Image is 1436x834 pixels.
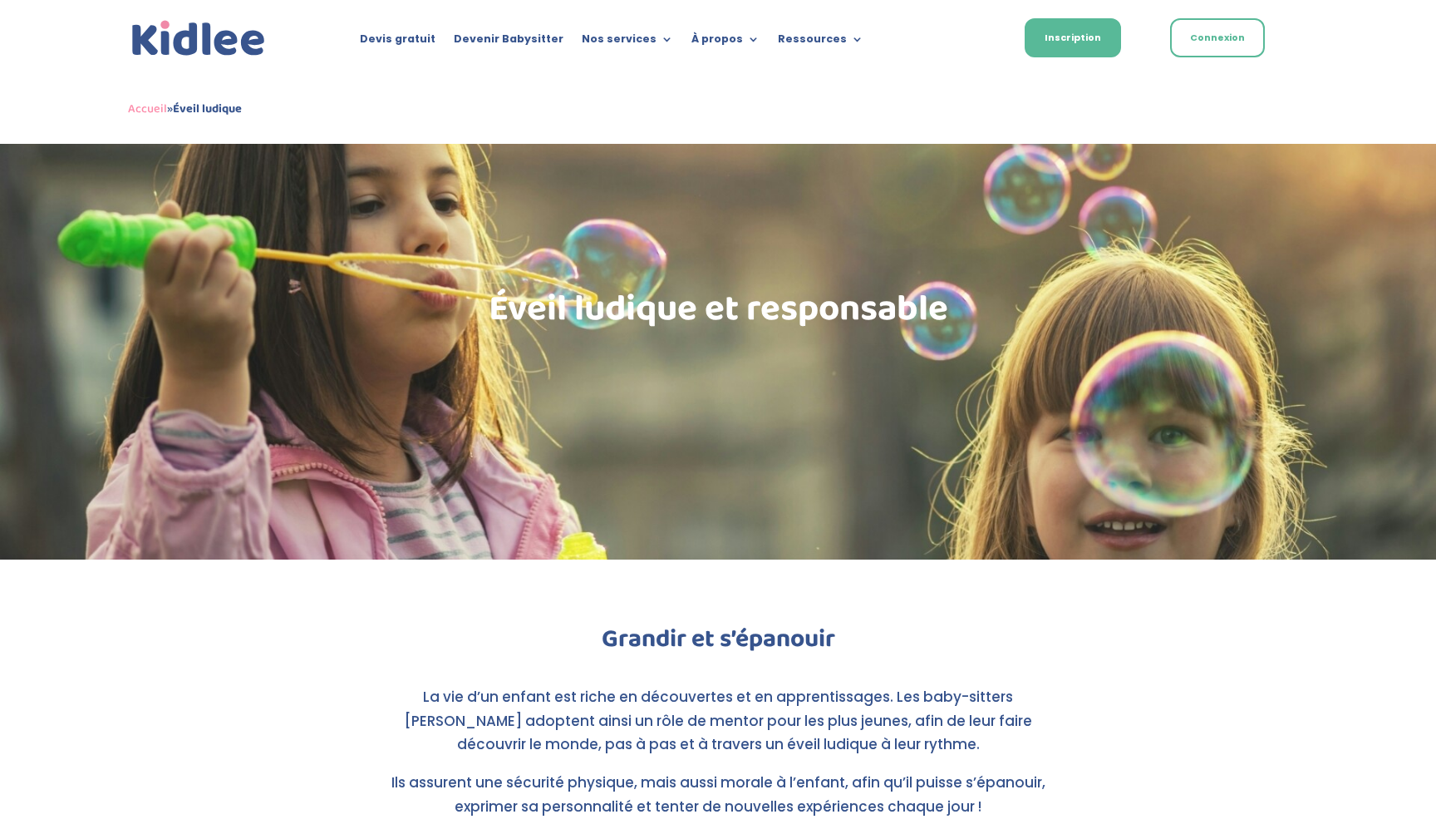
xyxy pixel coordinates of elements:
span: » [128,99,242,119]
a: Nos services [582,33,673,52]
a: Ressources [778,33,863,52]
a: Accueil [128,99,167,119]
a: Kidlee Logo [128,17,269,61]
h2: Grandir et s’épanouir [269,627,1167,660]
p: Ils assurent une sécurité physique, mais aussi morale à l’enfant, afin qu’il puisse s’épanouir, e... [377,771,1059,819]
a: Devis gratuit [360,33,435,52]
img: logo_kidlee_bleu [128,17,269,61]
a: Inscription [1025,18,1121,57]
a: Connexion [1170,18,1265,57]
a: Devenir Babysitter [454,33,563,52]
p: La vie d’un enfant est riche en découvertes et en apprentissages. Les baby-sitters [PERSON_NAME] ... [377,685,1059,772]
strong: Éveil ludique [173,99,242,119]
img: Français [964,34,979,44]
a: À propos [691,33,760,52]
h1: Éveil ludique et responsable [269,291,1167,336]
